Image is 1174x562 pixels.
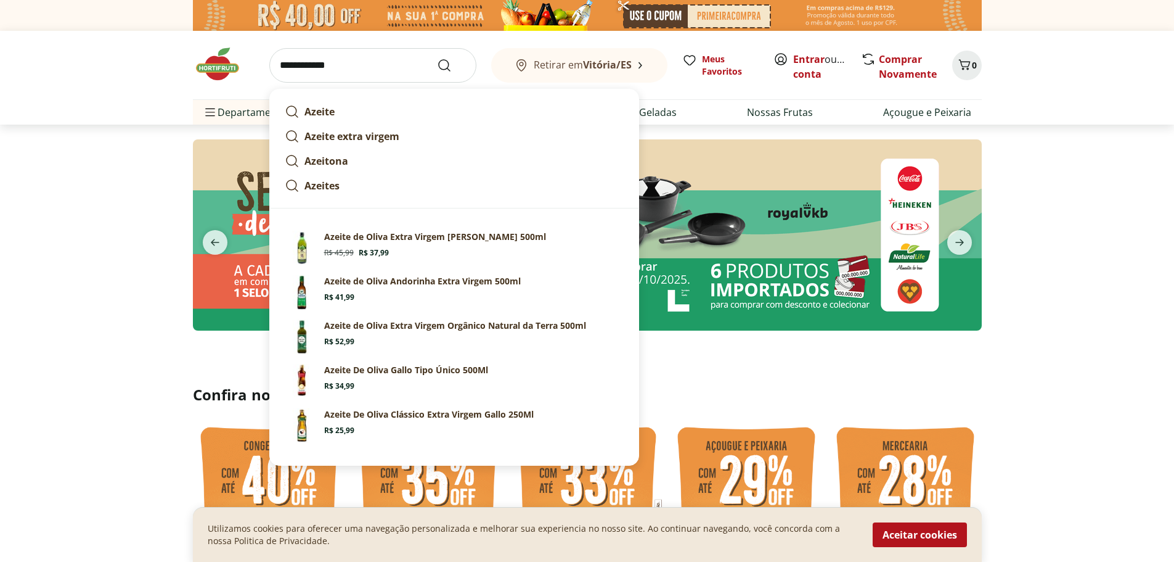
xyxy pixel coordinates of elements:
button: Menu [203,97,218,127]
button: Carrinho [952,51,982,80]
a: Meus Favoritos [682,53,759,78]
p: Azeite de Oliva Andorinha Extra Virgem 500ml [324,275,521,287]
input: search [269,48,476,83]
span: R$ 52,99 [324,337,354,347]
a: Entrar [793,52,825,66]
a: Azeites [280,173,629,198]
span: R$ 41,99 [324,292,354,302]
a: Nossas Frutas [747,105,813,120]
a: Azeite De Oliva Gallo Tipo Único 500MlR$ 34,99 [280,359,629,403]
img: Principal [285,231,319,265]
strong: Azeite [304,105,335,118]
a: Azeite extra virgem [280,124,629,149]
p: Azeite De Oliva Gallo Tipo Único 500Ml [324,364,488,376]
a: Azeite de Oliva Extra Virgem Orgânico Natural da Terra 500mlAzeite de Oliva Extra Virgem Orgânico... [280,315,629,359]
span: Retirar em [534,59,632,70]
span: R$ 37,99 [359,248,389,258]
h2: Confira nossos descontos exclusivos [193,385,982,405]
p: Azeite de Oliva Extra Virgem Orgânico Natural da Terra 500ml [324,320,586,332]
span: Meus Favoritos [702,53,759,78]
a: Açougue e Peixaria [883,105,971,120]
img: Azeite Andorinha Extra Virgem 500ml [285,275,319,310]
span: R$ 45,99 [324,248,354,258]
a: Azeite [280,99,629,124]
span: R$ 34,99 [324,381,354,391]
a: Azeitona [280,149,629,173]
img: Hortifruti [193,46,255,83]
button: Aceitar cookies [873,523,967,547]
button: Submit Search [437,58,467,73]
a: Criar conta [793,52,861,81]
p: Utilizamos cookies para oferecer uma navegação personalizada e melhorar sua experiencia no nosso ... [208,523,858,547]
span: R$ 25,99 [324,426,354,436]
img: Azeite de Oliva Extra Virgem Orgânico Natural da Terra 500ml [285,320,319,354]
strong: Azeitona [304,154,348,168]
button: Retirar emVitória/ES [491,48,667,83]
span: 0 [972,59,977,71]
strong: Azeites [304,179,340,192]
span: Departamentos [203,97,291,127]
a: Comprar Novamente [879,52,937,81]
a: Azeite Andorinha Extra Virgem 500mlAzeite de Oliva Andorinha Extra Virgem 500mlR$ 41,99 [280,270,629,315]
a: Azeite De Oliva Clássico Extra Virgem Gallo 250MlR$ 25,99 [280,403,629,448]
span: ou [793,52,848,81]
b: Vitória/ES [583,58,632,72]
p: Azeite De Oliva Clássico Extra Virgem Gallo 250Ml [324,408,534,421]
strong: Azeite extra virgem [304,130,399,143]
button: previous [193,230,237,255]
p: Azeite de Oliva Extra Virgem [PERSON_NAME] 500ml [324,231,546,243]
a: PrincipalAzeite de Oliva Extra Virgem [PERSON_NAME] 500mlR$ 45,99R$ 37,99 [280,226,629,270]
button: next [937,230,982,255]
